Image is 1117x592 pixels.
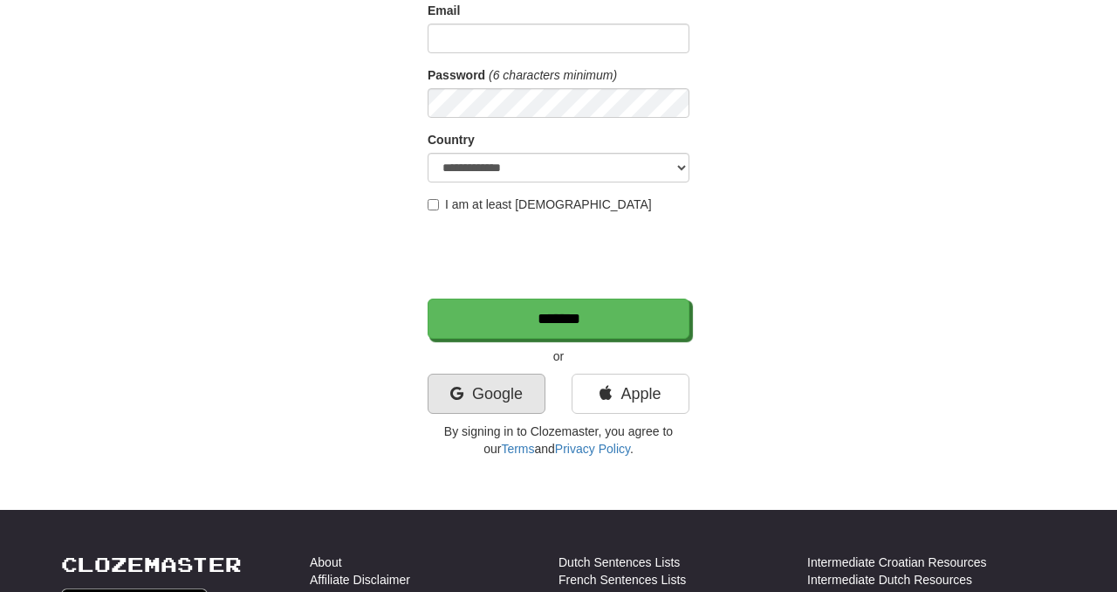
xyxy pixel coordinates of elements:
[428,348,689,365] p: or
[555,442,630,456] a: Privacy Policy
[807,554,986,571] a: Intermediate Croatian Resources
[807,571,972,589] a: Intermediate Dutch Resources
[428,2,460,19] label: Email
[428,196,652,213] label: I am at least [DEMOGRAPHIC_DATA]
[489,68,617,82] em: (6 characters minimum)
[501,442,534,456] a: Terms
[428,131,475,148] label: Country
[61,554,242,575] a: Clozemaster
[558,571,686,589] a: French Sentences Lists
[558,554,680,571] a: Dutch Sentences Lists
[310,571,410,589] a: Affiliate Disclaimer
[428,222,693,290] iframe: reCAPTCHA
[428,423,689,458] p: By signing in to Clozemaster, you agree to our and .
[428,374,545,414] a: Google
[428,199,439,210] input: I am at least [DEMOGRAPHIC_DATA]
[572,374,689,414] a: Apple
[428,66,485,84] label: Password
[310,554,342,571] a: About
